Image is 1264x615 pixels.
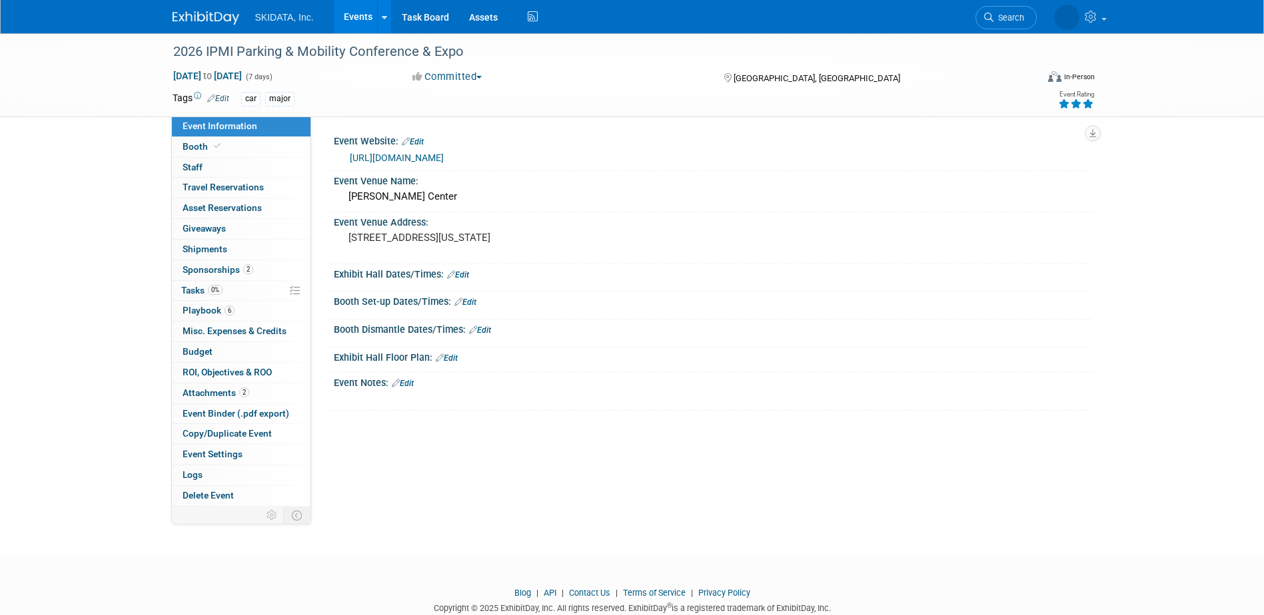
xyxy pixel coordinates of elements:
[169,40,1017,64] div: 2026 IPMI Parking & Mobility Conference & Expo
[265,92,295,106] div: major
[201,71,214,81] span: to
[183,202,262,213] span: Asset Reservations
[469,325,491,335] a: Edit
[183,428,272,439] span: Copy/Duplicate Event
[183,120,257,131] span: Event Information
[172,321,311,341] a: Misc. Expenses & Credits
[183,449,243,459] span: Event Settings
[334,171,1092,188] div: Event Venue Name:
[183,325,287,336] span: Misc. Expenses & Credits
[334,347,1092,365] div: Exhibit Hall Floor Plan:
[1054,5,1079,30] img: Mary Beth McNair
[239,387,249,397] span: 2
[245,73,273,81] span: (7 days)
[183,346,213,357] span: Budget
[408,70,487,84] button: Committed
[183,305,235,315] span: Playbook
[1063,72,1095,82] div: In-Person
[255,12,314,23] span: SKIDATA, Inc.
[172,383,311,403] a: Attachments2
[334,212,1092,229] div: Event Venue Address:
[208,285,223,295] span: 0%
[975,6,1037,29] a: Search
[533,588,542,598] span: |
[334,292,1092,309] div: Booth Set-up Dates/Times:
[172,178,311,198] a: Travel Reservations
[183,387,249,398] span: Attachments
[172,281,311,301] a: Tasks0%
[172,198,311,218] a: Asset Reservations
[436,353,458,363] a: Edit
[454,298,476,307] a: Edit
[183,162,203,172] span: Staff
[350,152,444,163] a: [URL][DOMAIN_NAME]
[612,588,621,598] span: |
[344,186,1082,207] div: [PERSON_NAME] Center
[334,131,1092,148] div: Event Website:
[183,469,203,480] span: Logs
[172,137,311,157] a: Booth
[241,92,261,106] div: car
[558,588,567,598] span: |
[172,301,311,321] a: Playbook6
[172,116,311,136] a: Event Information
[172,404,311,424] a: Event Binder (.pdf export)
[1058,91,1094,98] div: Event Rating
[667,602,672,609] sup: ®
[334,373,1092,390] div: Event Notes:
[183,141,223,152] span: Booth
[1048,71,1061,82] img: Format-Inperson.png
[688,588,696,598] span: |
[183,182,264,192] span: Travel Reservations
[172,363,311,383] a: ROI, Objectives & ROO
[172,424,311,444] a: Copy/Duplicate Event
[514,588,531,598] a: Blog
[569,588,610,598] a: Contact Us
[183,490,234,501] span: Delete Event
[261,507,284,524] td: Personalize Event Tab Strip
[183,367,272,377] span: ROI, Objectives & ROO
[173,91,229,106] td: Tags
[172,240,311,260] a: Shipments
[734,73,900,83] span: [GEOGRAPHIC_DATA], [GEOGRAPHIC_DATA]
[183,244,227,254] span: Shipments
[698,588,750,598] a: Privacy Policy
[334,264,1092,282] div: Exhibit Hall Dates/Times:
[207,94,229,103] a: Edit
[993,13,1024,23] span: Search
[183,408,289,419] span: Event Binder (.pdf export)
[214,142,221,150] i: Booth reservation complete
[447,270,469,280] a: Edit
[544,588,556,598] a: API
[958,69,1095,89] div: Event Format
[173,11,239,25] img: ExhibitDay
[225,306,235,315] span: 6
[173,70,243,82] span: [DATE] [DATE]
[172,260,311,280] a: Sponsorships2
[623,588,686,598] a: Terms of Service
[392,379,414,388] a: Edit
[172,486,311,506] a: Delete Event
[283,507,311,524] td: Toggle Event Tabs
[183,264,253,275] span: Sponsorships
[172,445,311,465] a: Event Settings
[172,342,311,362] a: Budget
[172,465,311,485] a: Logs
[348,232,635,244] pre: [STREET_ADDRESS][US_STATE]
[402,137,424,146] a: Edit
[181,285,223,296] span: Tasks
[172,158,311,178] a: Staff
[172,219,311,239] a: Giveaways
[334,319,1092,337] div: Booth Dismantle Dates/Times:
[183,223,226,234] span: Giveaways
[243,264,253,274] span: 2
